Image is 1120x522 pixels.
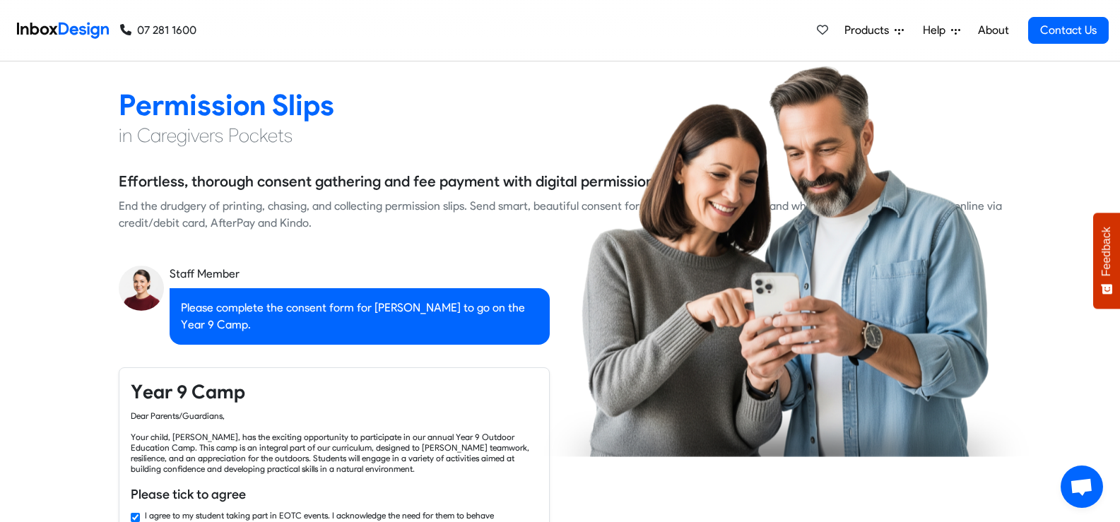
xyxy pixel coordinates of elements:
[119,87,1002,123] h2: Permission Slips
[1100,227,1113,276] span: Feedback
[844,22,895,39] span: Products
[1028,17,1109,44] a: Contact Us
[543,65,1028,456] img: parents_using_phone.png
[119,123,1002,148] h4: in Caregivers Pockets
[923,22,951,39] span: Help
[119,266,164,311] img: staff_avatar.png
[120,22,196,39] a: 07 281 1600
[170,266,550,283] div: Staff Member
[131,485,538,504] h6: Please tick to agree
[1093,213,1120,309] button: Feedback - Show survey
[917,16,966,45] a: Help
[974,16,1013,45] a: About
[119,171,688,192] h5: Effortless, thorough consent gathering and fee payment with digital permission slips
[131,379,538,405] h4: Year 9 Camp
[131,410,538,474] div: Dear Parents/Guardians, Your child, [PERSON_NAME], has the exciting opportunity to participate in...
[839,16,909,45] a: Products
[1061,465,1103,508] div: Open chat
[170,288,550,345] div: Please complete the consent form for [PERSON_NAME] to go on the Year 9 Camp.
[119,198,1002,232] div: End the drudgery of printing, chasing, and collecting permission slips. Send smart, beautiful con...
